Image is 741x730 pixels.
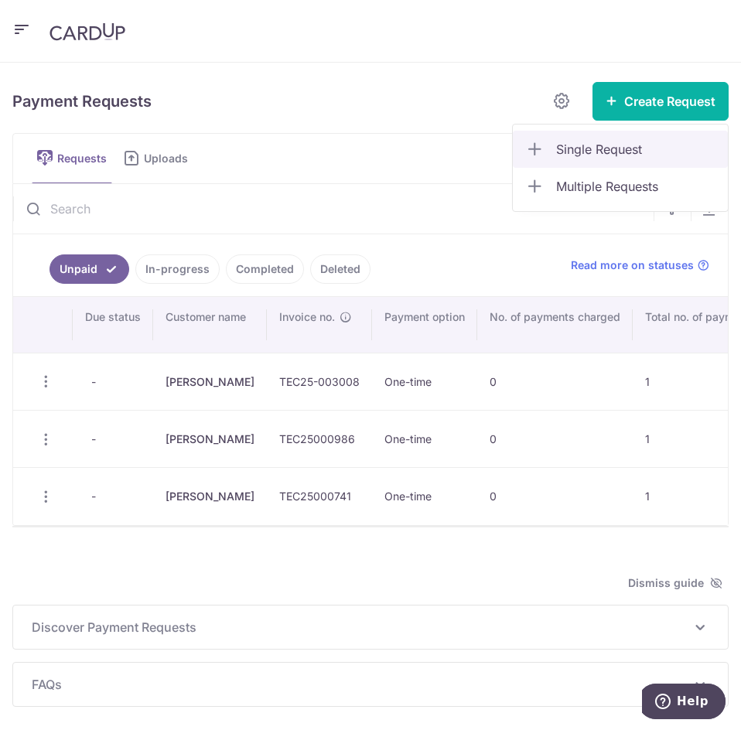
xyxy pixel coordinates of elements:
[267,297,372,353] th: Invoice no.
[35,11,67,25] span: Help
[32,675,709,694] p: FAQs
[57,151,112,166] span: Requests
[85,428,102,450] span: -
[477,410,633,467] td: 0
[310,254,370,284] a: Deleted
[32,134,112,183] a: Requests
[512,124,729,212] ul: Create Request
[490,309,620,325] span: No. of payments charged
[279,309,335,325] span: Invoice no.
[477,353,633,410] td: 0
[384,309,465,325] span: Payment option
[226,254,304,284] a: Completed
[32,618,691,636] span: Discover Payment Requests
[32,675,691,694] span: FAQs
[267,410,372,467] td: TEC25000986
[135,254,220,284] a: In-progress
[372,297,477,353] th: Payment option
[571,258,694,273] span: Read more on statuses
[73,297,153,353] th: Due status
[642,684,726,722] iframe: Opens a widget where you can find more information
[267,467,372,524] td: TEC25000741
[144,151,199,166] span: Uploads
[32,618,709,636] p: Discover Payment Requests
[50,22,125,41] img: CardUp
[12,89,152,114] h5: Payment Requests
[592,82,729,121] button: Create Request
[556,140,715,159] span: Single Request
[267,353,372,410] td: TEC25-003008
[118,134,199,183] a: Uploads
[372,353,477,410] td: One-time
[556,177,715,196] span: Multiple Requests
[513,131,728,168] a: Single Request
[571,258,709,273] a: Read more on statuses
[85,371,102,393] span: -
[153,467,267,524] td: [PERSON_NAME]
[153,297,267,353] th: Customer name
[628,574,722,592] span: Dismiss guide
[50,254,129,284] a: Unpaid
[13,184,654,234] input: Search
[513,168,728,205] a: Multiple Requests
[372,410,477,467] td: One-time
[477,297,633,353] th: No. of payments charged
[372,467,477,524] td: One-time
[477,467,633,524] td: 0
[153,410,267,467] td: [PERSON_NAME]
[85,486,102,507] span: -
[153,353,267,410] td: [PERSON_NAME]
